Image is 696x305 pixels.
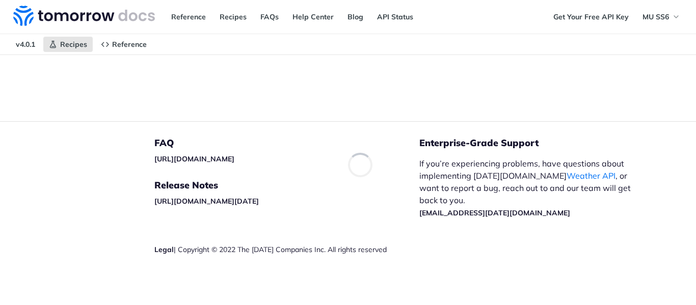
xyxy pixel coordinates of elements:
[154,179,419,191] h5: Release Notes
[154,244,419,255] div: | Copyright © 2022 The [DATE] Companies Inc. All rights reserved
[419,157,641,218] p: If you’re experiencing problems, have questions about implementing [DATE][DOMAIN_NAME] , or want ...
[643,12,669,21] span: MU SS6
[419,137,658,149] h5: Enterprise-Grade Support
[154,154,234,163] a: [URL][DOMAIN_NAME]
[567,171,615,181] a: Weather API
[154,137,419,149] h5: FAQ
[43,37,93,52] a: Recipes
[112,40,147,49] span: Reference
[419,208,570,217] a: [EMAIL_ADDRESS][DATE][DOMAIN_NAME]
[166,9,211,24] a: Reference
[13,6,155,26] img: Tomorrow.io Weather API Docs
[214,9,252,24] a: Recipes
[342,9,369,24] a: Blog
[95,37,152,52] a: Reference
[255,9,284,24] a: FAQs
[10,37,41,52] span: v4.0.1
[548,9,634,24] a: Get Your Free API Key
[371,9,419,24] a: API Status
[154,245,174,254] a: Legal
[637,9,686,24] button: MU SS6
[154,197,259,206] a: [URL][DOMAIN_NAME][DATE]
[60,40,87,49] span: Recipes
[287,9,339,24] a: Help Center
